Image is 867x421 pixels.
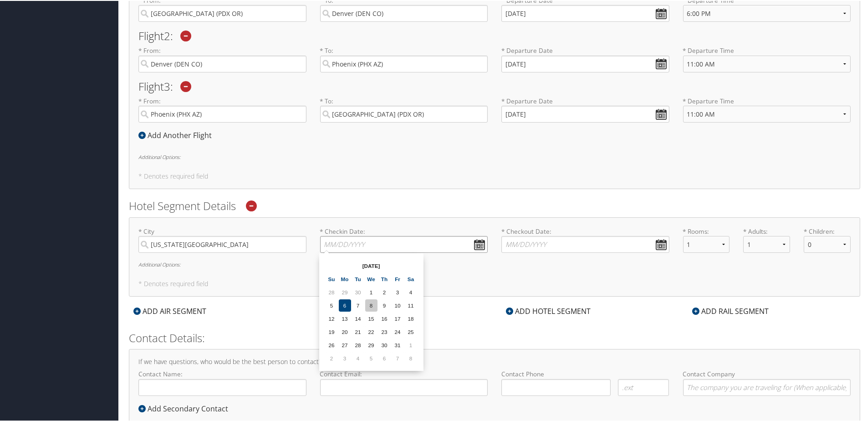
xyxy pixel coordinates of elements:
h6: Additional Options: [138,154,851,159]
input: .ext [618,378,669,395]
td: 8 [365,298,377,311]
input: City or Airport Code [320,4,488,21]
input: MM/DD/YYYY [501,55,669,72]
select: * Departure Time [683,4,851,21]
td: 15 [365,312,377,324]
input: City or Airport Code [320,105,488,122]
td: 1 [365,285,377,298]
td: 6 [378,351,391,364]
td: 24 [392,325,404,337]
td: 19 [326,325,338,337]
td: 5 [365,351,377,364]
td: 29 [365,338,377,350]
div: Add Another Flight [138,129,216,140]
td: 2 [326,351,338,364]
th: We [365,272,377,284]
label: Contact Email: [320,369,488,395]
label: * Checkin Date: [320,226,488,252]
label: * Checkout Date: [501,226,669,252]
input: Contact Name: [138,378,306,395]
div: Add Secondary Contact [138,402,233,413]
td: 3 [392,285,404,298]
td: 31 [392,338,404,350]
label: * Adults: [743,226,790,235]
input: City or Airport Code [138,4,306,21]
h5: * Denotes required field [138,280,851,286]
input: City or Airport Code [138,105,306,122]
label: * Children: [804,226,851,235]
td: 27 [339,338,351,350]
td: 23 [378,325,391,337]
td: 25 [405,325,417,337]
label: * Departure Time [683,96,851,129]
td: 21 [352,325,364,337]
td: 12 [326,312,338,324]
label: Contact Phone [501,369,669,378]
th: Mo [339,272,351,284]
input: Contact Email: [320,378,488,395]
select: * Departure Time [683,105,851,122]
td: 4 [352,351,364,364]
input: City or Airport Code [320,55,488,72]
label: * To: [320,45,488,71]
td: 13 [339,312,351,324]
td: 7 [392,351,404,364]
label: * City [138,226,306,252]
th: Tu [352,272,364,284]
label: Contact Company [683,369,851,395]
td: 8 [405,351,417,364]
input: Contact Company [683,378,851,395]
td: 3 [339,351,351,364]
label: * Departure Time [683,45,851,78]
h2: Flight 2 : [138,30,851,41]
input: * Checkout Date: [501,235,669,252]
td: 30 [352,285,364,298]
label: * Rooms: [683,226,730,235]
th: Fr [392,272,404,284]
div: ADD CAR SEGMENT [315,305,400,316]
td: 20 [339,325,351,337]
td: 1 [405,338,417,350]
label: Contact Name: [138,369,306,395]
td: 11 [405,298,417,311]
td: 7 [352,298,364,311]
td: 10 [392,298,404,311]
select: * Departure Time [683,55,851,72]
h4: If we have questions, who would be the best person to contact? [138,358,851,364]
div: ADD RAIL SEGMENT [688,305,773,316]
td: 5 [326,298,338,311]
label: * Departure Date [501,45,669,54]
td: 2 [378,285,391,298]
td: 18 [405,312,417,324]
td: 28 [352,338,364,350]
h2: Flight 3 : [138,80,851,91]
td: 6 [339,298,351,311]
th: Th [378,272,391,284]
input: * Checkin Date: [320,235,488,252]
td: 28 [326,285,338,298]
h6: Additional Options: [138,261,851,266]
input: MM/DD/YYYY [501,4,669,21]
input: MM/DD/YYYY [501,105,669,122]
td: 9 [378,298,391,311]
th: Su [326,272,338,284]
td: 16 [378,312,391,324]
div: ADD HOTEL SEGMENT [501,305,595,316]
div: ADD AIR SEGMENT [129,305,211,316]
label: * From: [138,45,306,71]
td: 22 [365,325,377,337]
td: 29 [339,285,351,298]
td: 26 [326,338,338,350]
th: [DATE] [339,259,404,271]
label: * From: [138,96,306,122]
td: 17 [392,312,404,324]
h5: * Denotes required field [138,172,851,179]
input: City or Airport Code [138,55,306,72]
h2: Contact Details: [129,329,860,345]
td: 4 [405,285,417,298]
td: 30 [378,338,391,350]
th: Sa [405,272,417,284]
label: * To: [320,96,488,122]
h2: Hotel Segment Details [129,197,860,213]
td: 14 [352,312,364,324]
